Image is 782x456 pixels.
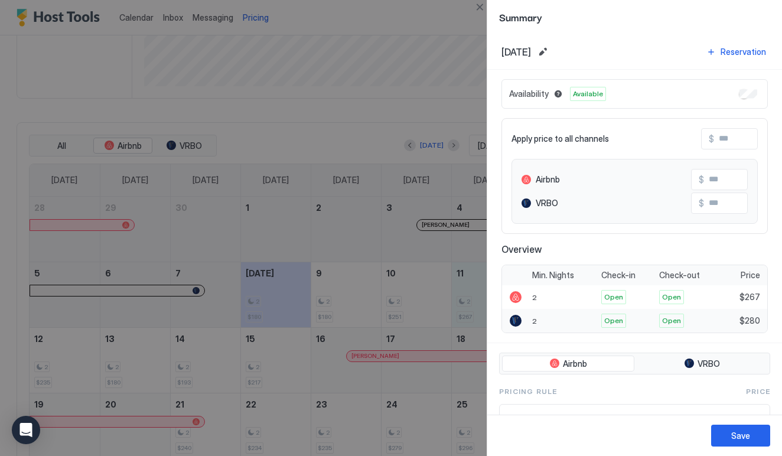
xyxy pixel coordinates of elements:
[501,243,768,255] span: Overview
[711,425,770,447] button: Save
[502,356,634,372] button: Airbnb
[532,317,537,325] span: 2
[536,198,558,209] span: VRBO
[536,174,560,185] span: Airbnb
[12,416,40,444] div: Open Intercom Messenger
[536,45,550,59] button: Edit date range
[532,293,537,302] span: 2
[731,429,750,442] div: Save
[659,270,700,281] span: Check-out
[551,87,565,101] button: Blocked dates override all pricing rules and remain unavailable until manually unblocked
[739,315,760,326] span: $280
[499,386,557,397] span: Pricing Rule
[699,198,704,209] span: $
[698,359,720,369] span: VRBO
[637,356,767,372] button: VRBO
[509,89,549,99] span: Availability
[739,292,760,302] span: $267
[604,292,623,302] span: Open
[721,45,766,58] div: Reservation
[746,386,770,397] span: Price
[662,315,681,326] span: Open
[573,89,603,99] span: Available
[563,359,587,369] span: Airbnb
[501,46,531,58] span: [DATE]
[705,44,768,60] button: Reservation
[604,315,623,326] span: Open
[699,174,704,185] span: $
[509,414,735,425] span: PriceLabs Price
[499,9,770,24] span: Summary
[499,353,770,375] div: tab-group
[601,270,636,281] span: Check-in
[532,270,574,281] span: Min. Nights
[741,270,760,281] span: Price
[511,133,609,144] span: Apply price to all channels
[709,133,714,144] span: $
[662,292,681,302] span: Open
